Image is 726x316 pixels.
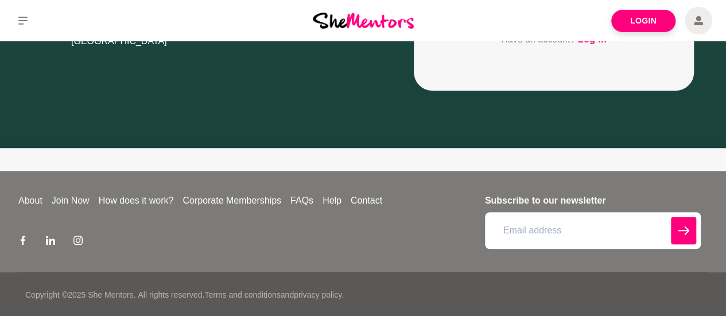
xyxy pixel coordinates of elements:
[47,194,94,208] a: Join Now
[18,235,28,249] a: Facebook
[346,194,387,208] a: Contact
[204,290,280,299] a: Terms and conditions
[73,235,83,249] a: Instagram
[138,289,343,301] p: All rights reserved. and .
[318,194,346,208] a: Help
[485,212,701,249] input: Email address
[94,194,178,208] a: How does it work?
[14,194,47,208] a: About
[286,194,318,208] a: FAQs
[178,194,286,208] a: Corporate Memberships
[485,194,701,208] h4: Subscribe to our newsletter
[25,289,135,301] p: Copyright © 2025 She Mentors .
[313,13,414,28] img: She Mentors Logo
[294,290,341,299] a: privacy policy
[46,235,55,249] a: LinkedIn
[611,10,675,32] a: Login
